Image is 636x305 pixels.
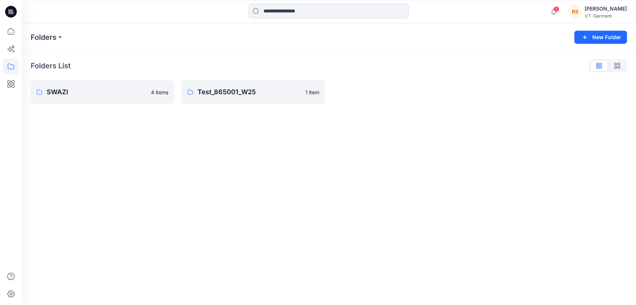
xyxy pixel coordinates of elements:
[585,13,627,19] div: V.T. Garment
[554,6,559,12] span: 5
[151,88,168,96] p: 4 items
[306,88,320,96] p: 1 item
[182,80,325,104] a: Test_865001_W251 item
[31,32,56,42] a: Folders
[198,87,301,97] p: Test_865001_W25
[31,80,174,104] a: SWAZI4 items
[31,60,71,71] p: Folders List
[585,4,627,13] div: [PERSON_NAME]
[574,31,627,44] button: New Folder
[47,87,147,97] p: SWAZI
[569,5,582,18] div: RS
